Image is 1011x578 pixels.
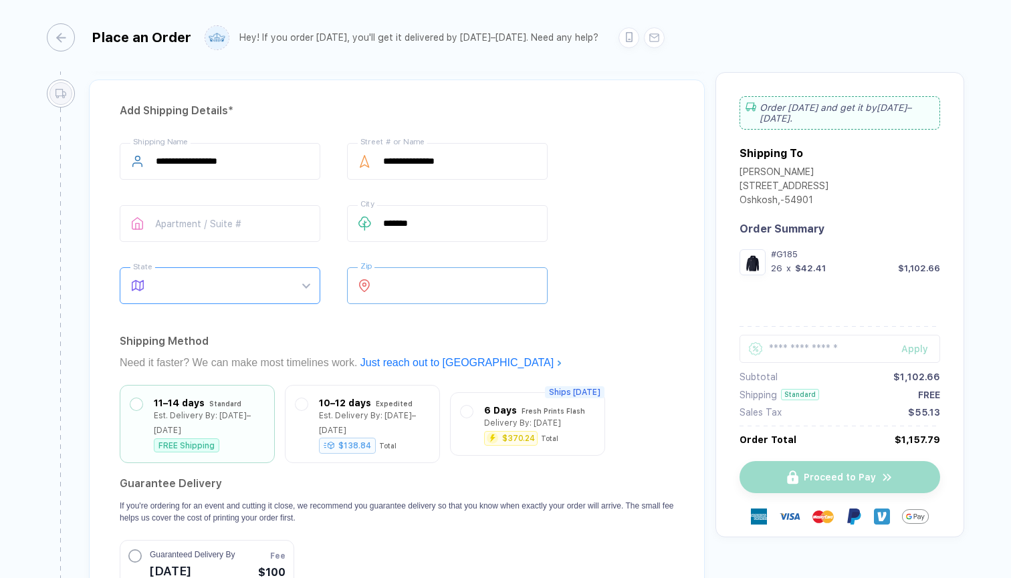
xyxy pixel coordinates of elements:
[319,438,376,454] div: $138.84
[120,352,674,374] div: Need it faster? We can make most timelines work.
[154,438,219,452] div: FREE Shipping
[379,442,397,450] div: Total
[502,434,535,442] div: $370.24
[296,396,429,452] div: 10–12 days ExpeditedEst. Delivery By: [DATE]–[DATE]$138.84Total
[901,343,940,354] div: Apply
[740,180,828,194] div: [STREET_ADDRESS]
[150,549,235,561] span: Guaranteed Delivery By
[779,506,800,527] img: visa
[740,434,796,445] div: Order Total
[771,249,940,259] div: #G185
[740,372,778,382] div: Subtotal
[812,506,834,527] img: master-card
[319,396,371,410] div: 10–12 days
[120,100,674,122] div: Add Shipping Details
[376,396,413,411] div: Expedited
[92,29,191,45] div: Place an Order
[743,253,762,272] img: 48ceeb75-e1c3-47aa-a8e8-e58be295c0e6_nt_front_1759437354538.jpg
[918,390,940,400] div: FREE
[484,416,561,430] div: Delivery By: [DATE]
[908,407,940,418] div: $55.13
[154,396,205,410] div: 11–14 days
[740,194,828,208] div: Oshkosh , - 54901
[795,263,826,273] div: $42.41
[154,408,264,438] div: Est. Delivery By: [DATE]–[DATE]
[545,386,604,398] span: Ships [DATE]
[319,408,429,438] div: Est. Delivery By: [DATE]–[DATE]
[898,263,940,273] div: $1,102.66
[120,331,674,352] div: Shipping Method
[885,335,940,363] button: Apply
[239,32,598,43] div: Hey! If you order [DATE], you'll get it delivered by [DATE]–[DATE]. Need any help?
[874,509,890,525] img: Venmo
[740,166,828,180] div: [PERSON_NAME]
[740,223,940,235] div: Order Summary
[120,473,674,494] h2: Guarantee Delivery
[751,509,767,525] img: express
[781,389,819,400] div: Standard
[740,390,777,400] div: Shipping
[522,404,585,418] div: Fresh Prints Flash
[120,500,674,524] p: If you're ordering for an event and cutting it close, we recommend you guarantee delivery so that...
[771,263,782,273] div: 26
[484,403,517,418] div: 6 Days
[740,147,803,160] div: Shipping To
[846,509,862,525] img: Paypal
[895,434,940,445] div: $1,157.79
[461,403,594,445] div: 6 Days Fresh Prints FlashDelivery By: [DATE]$370.24Total
[785,263,792,273] div: x
[541,434,558,442] div: Total
[209,396,241,411] div: Standard
[893,372,940,382] div: $1,102.66
[205,26,229,49] img: user profile
[360,357,562,368] a: Just reach out to [GEOGRAPHIC_DATA]
[130,396,264,452] div: 11–14 days StandardEst. Delivery By: [DATE]–[DATE]FREE Shipping
[902,503,929,530] img: GPay
[740,407,782,418] div: Sales Tax
[270,550,286,562] span: Fee
[740,96,940,130] div: Order [DATE] and get it by [DATE]–[DATE] .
